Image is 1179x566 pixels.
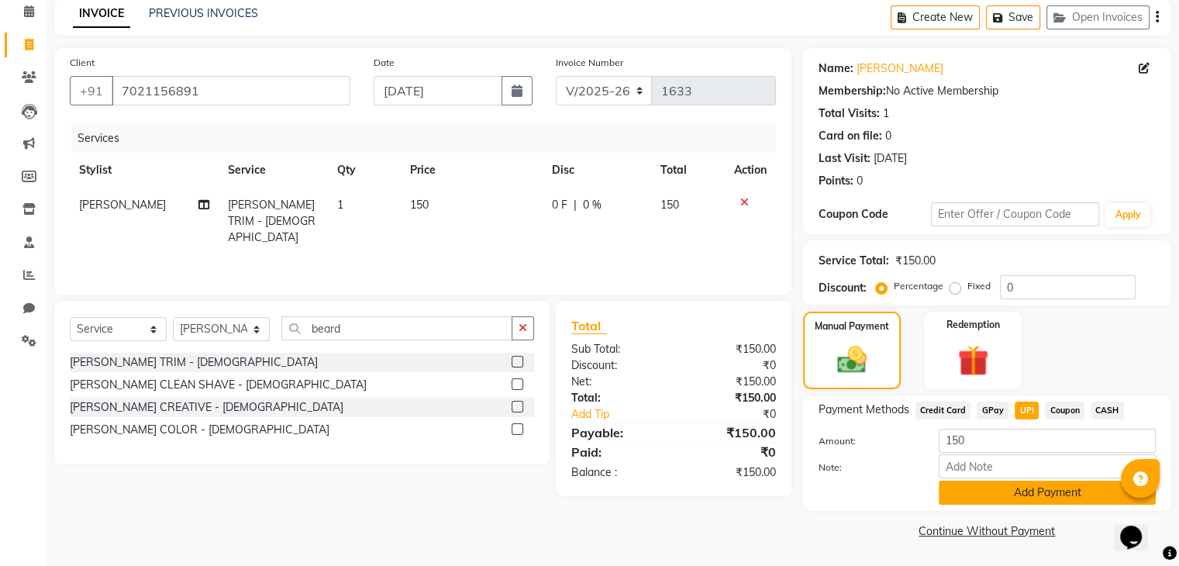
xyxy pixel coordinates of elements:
[1046,5,1150,29] button: Open Invoices
[874,150,907,167] div: [DATE]
[70,399,343,416] div: [PERSON_NAME] CREATIVE - [DEMOGRAPHIC_DATA]
[583,197,602,213] span: 0 %
[228,198,315,244] span: [PERSON_NAME] TRIM - [DEMOGRAPHIC_DATA]
[560,464,674,481] div: Balance :
[806,523,1168,540] a: Continue Without Payment
[807,461,927,475] label: Note:
[819,105,880,122] div: Total Visits:
[219,153,328,188] th: Service
[819,253,889,269] div: Service Total:
[819,83,886,99] div: Membership:
[651,153,725,188] th: Total
[79,198,166,212] span: [PERSON_NAME]
[986,5,1040,29] button: Save
[931,202,1100,226] input: Enter Offer / Coupon Code
[883,105,889,122] div: 1
[571,318,607,334] span: Total
[819,402,909,418] span: Payment Methods
[70,354,318,371] div: [PERSON_NAME] TRIM - [DEMOGRAPHIC_DATA]
[70,56,95,70] label: Client
[337,198,343,212] span: 1
[560,423,674,442] div: Payable:
[328,153,401,188] th: Qty
[1105,203,1150,226] button: Apply
[560,341,674,357] div: Sub Total:
[939,429,1156,453] input: Amount
[560,357,674,374] div: Discount:
[692,406,787,423] div: ₹0
[1091,402,1124,419] span: CASH
[674,341,788,357] div: ₹150.00
[149,6,258,20] a: PREVIOUS INVOICES
[1045,402,1084,419] span: Coupon
[894,279,943,293] label: Percentage
[552,197,567,213] span: 0 F
[660,198,679,212] span: 150
[857,173,863,189] div: 0
[807,434,927,448] label: Amount:
[939,481,1156,505] button: Add Payment
[560,406,692,423] a: Add Tip
[725,153,776,188] th: Action
[1114,504,1163,550] iframe: chat widget
[977,402,1008,419] span: GPay
[674,390,788,406] div: ₹150.00
[948,341,998,380] img: _gift.svg
[556,56,623,70] label: Invoice Number
[70,422,329,438] div: [PERSON_NAME] COLOR - [DEMOGRAPHIC_DATA]
[281,316,512,340] input: Search or Scan
[410,198,429,212] span: 150
[819,173,853,189] div: Points:
[70,377,367,393] div: [PERSON_NAME] CLEAN SHAVE - [DEMOGRAPHIC_DATA]
[674,423,788,442] div: ₹150.00
[70,76,113,105] button: +91
[574,197,577,213] span: |
[1015,402,1039,419] span: UPI
[560,390,674,406] div: Total:
[674,357,788,374] div: ₹0
[819,83,1156,99] div: No Active Membership
[674,443,788,461] div: ₹0
[891,5,980,29] button: Create New
[815,319,889,333] label: Manual Payment
[819,60,853,77] div: Name:
[819,128,882,144] div: Card on file:
[560,374,674,390] div: Net:
[967,279,991,293] label: Fixed
[939,454,1156,478] input: Add Note
[819,150,870,167] div: Last Visit:
[112,76,350,105] input: Search by Name/Mobile/Email/Code
[674,374,788,390] div: ₹150.00
[946,318,1000,332] label: Redemption
[674,464,788,481] div: ₹150.00
[374,56,395,70] label: Date
[819,206,931,223] div: Coupon Code
[885,128,891,144] div: 0
[857,60,943,77] a: [PERSON_NAME]
[70,153,219,188] th: Stylist
[71,124,788,153] div: Services
[401,153,543,188] th: Price
[895,253,936,269] div: ₹150.00
[828,343,876,377] img: _cash.svg
[560,443,674,461] div: Paid:
[915,402,971,419] span: Credit Card
[819,280,867,296] div: Discount:
[543,153,651,188] th: Disc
